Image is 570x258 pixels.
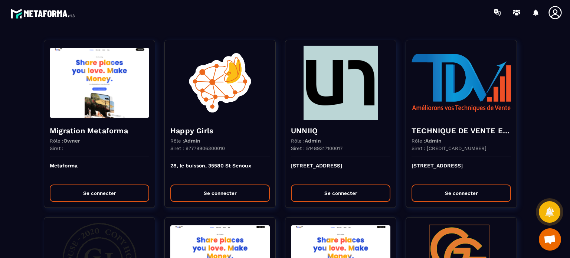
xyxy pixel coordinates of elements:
p: [STREET_ADDRESS] [291,163,390,179]
p: 28, le buisson, 35580 St Senoux [170,163,270,179]
p: Rôle : [412,138,442,144]
img: funnel-background [50,46,149,120]
h4: UNNIIQ [291,125,390,136]
img: funnel-background [291,46,390,120]
button: Se connecter [412,184,511,202]
img: funnel-background [170,46,270,120]
p: [STREET_ADDRESS] [412,163,511,179]
button: Se connecter [50,184,149,202]
div: Ouvrir le chat [539,228,561,251]
span: Owner [63,138,80,144]
p: Siret : 51489317100017 [291,146,343,151]
img: funnel-background [412,46,511,120]
img: logo [10,7,77,20]
span: Admin [305,138,321,144]
button: Se connecter [170,184,270,202]
p: Siret : 97779906300010 [170,146,225,151]
p: Rôle : [291,138,321,144]
span: Admin [425,138,442,144]
p: Metaforma [50,163,149,179]
p: Rôle : [50,138,80,144]
h4: Migration Metaforma [50,125,149,136]
p: Siret : [50,146,63,151]
span: Admin [184,138,200,144]
p: Siret : [CREDIT_CARD_NUMBER] [412,146,487,151]
button: Se connecter [291,184,390,202]
h4: Happy Girls [170,125,270,136]
h4: TECHNIQUE DE VENTE EDITION [412,125,511,136]
p: Rôle : [170,138,200,144]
